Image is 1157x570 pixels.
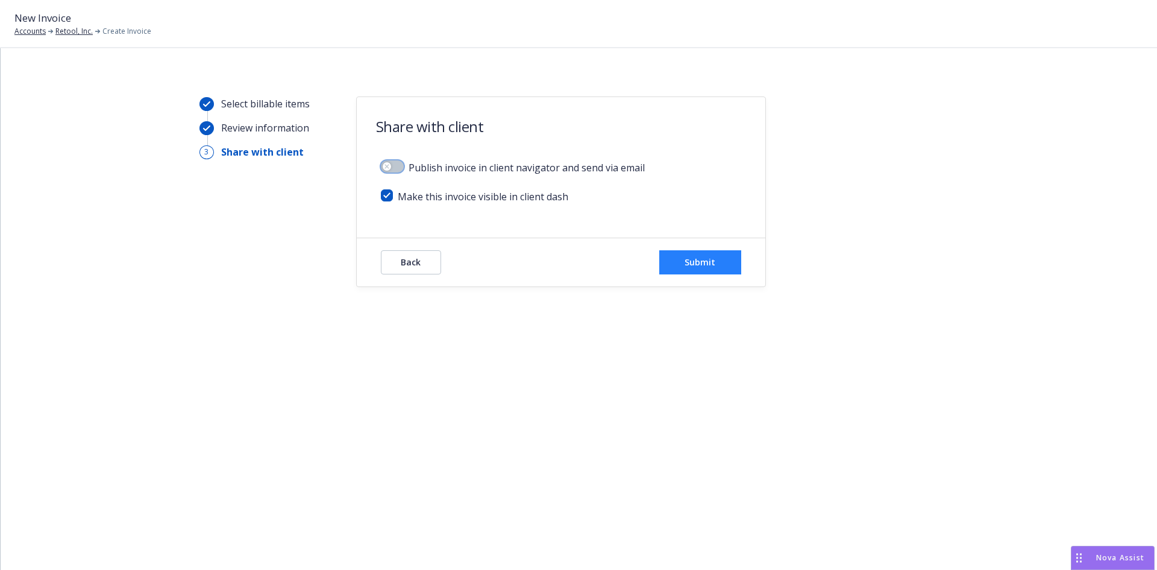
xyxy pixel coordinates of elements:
a: Retool, Inc. [55,26,93,37]
button: Back [381,250,441,274]
span: Submit [685,256,715,268]
span: Nova Assist [1096,553,1144,563]
button: Submit [659,250,741,274]
span: Make this invoice visible in client dash [398,189,568,204]
span: Publish invoice in client navigator and send via email [409,160,645,175]
div: Select billable items [221,97,310,111]
div: Review information [221,121,309,135]
h1: Share with client [376,116,484,136]
button: Nova Assist [1071,546,1155,570]
a: Accounts [14,26,46,37]
div: Drag to move [1071,546,1086,569]
span: Create Invoice [102,26,151,37]
div: Share with client [221,145,304,159]
span: Back [401,256,421,268]
div: 3 [199,145,214,159]
span: New Invoice [14,10,71,26]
